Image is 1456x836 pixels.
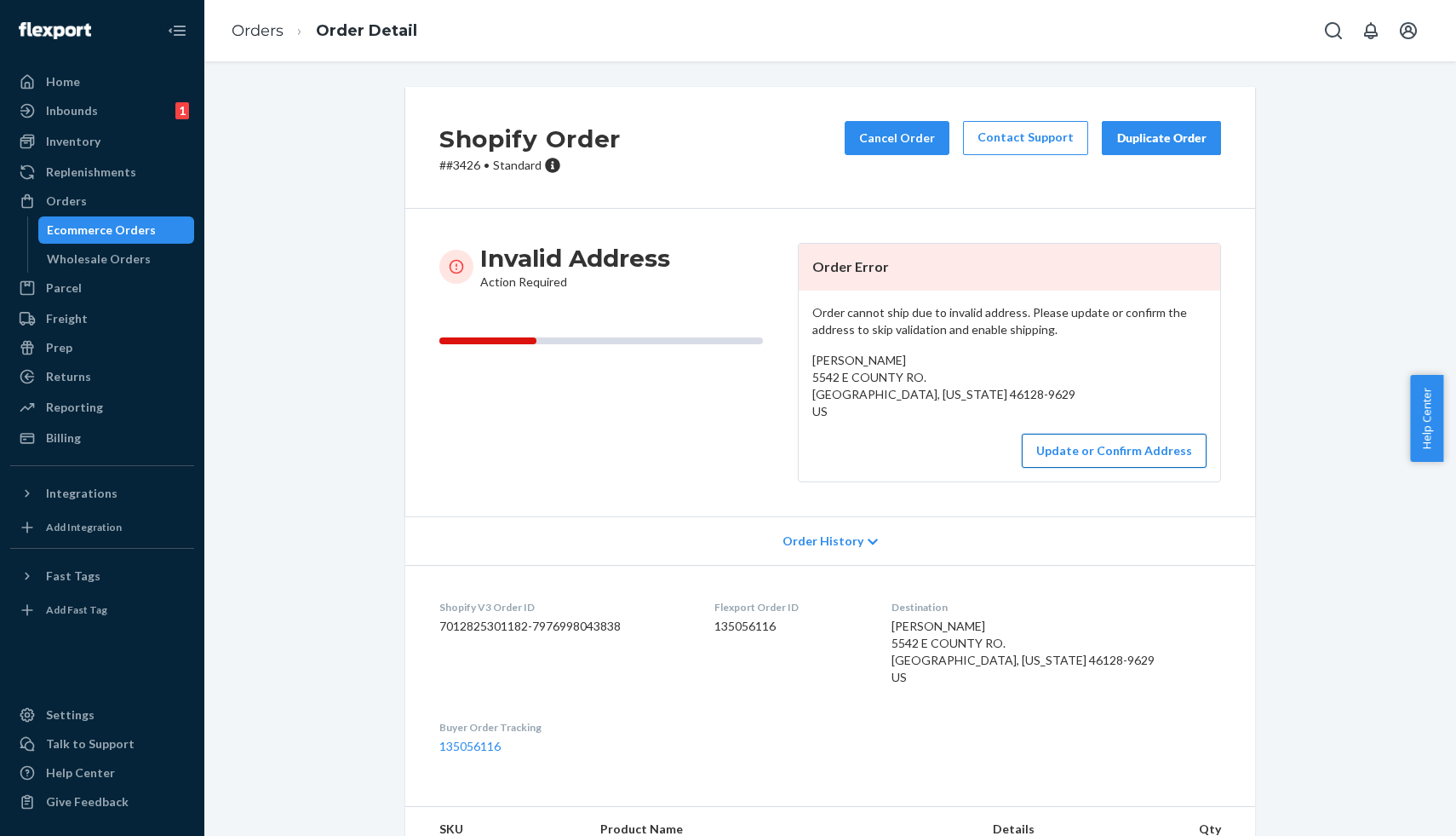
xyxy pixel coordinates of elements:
[439,121,621,157] h2: Shopify Order
[1102,121,1221,155] button: Duplicate Order
[480,243,670,291] div: Action Required
[10,514,194,541] a: Add Integration
[47,251,151,268] div: Wholesale Orders
[812,353,1075,418] span: [PERSON_NAME] 5542 E COUNTY RO. [GEOGRAPHIC_DATA], [US_STATE] 46128-9629 US
[845,121,949,155] button: Cancel Order
[10,424,194,452] a: Billing
[10,759,194,787] a: Help Center
[232,21,284,40] a: Orders
[46,485,118,502] div: Integrations
[10,562,194,590] button: Fast Tags
[47,222,156,239] div: Ecommerce Orders
[1391,14,1425,48] button: Open account menu
[46,102,98,119] div: Inbounds
[10,187,194,215] a: Orders
[439,157,621,174] p: # #3426
[10,68,194,95] a: Home
[175,102,189,119] div: 1
[714,600,865,614] dt: Flexport Order ID
[46,339,72,356] div: Prep
[46,193,87,210] div: Orders
[439,600,687,614] dt: Shopify V3 Order ID
[1116,130,1207,147] div: Duplicate Order
[10,394,194,421] a: Reporting
[10,97,194,124] a: Inbounds1
[10,274,194,302] a: Parcel
[46,133,100,150] div: Inventory
[484,158,490,172] span: •
[812,304,1207,338] p: Order cannot ship due to invalid address. Please update or confirm the address to skip validation...
[46,706,95,724] div: Settings
[782,533,863,550] span: Order History
[891,619,1155,684] span: [PERSON_NAME] 5542 E COUNTY RO. [GEOGRAPHIC_DATA], [US_STATE] 46128-9629 US
[316,21,417,40] a: Order Detail
[891,600,1221,614] dt: Destination
[46,280,82,297] div: Parcel
[46,793,129,810] div: Give Feedback
[218,6,431,56] ol: breadcrumbs
[160,14,194,48] button: Close Navigation
[46,568,100,585] div: Fast Tags
[38,245,195,273] a: Wholesale Orders
[46,368,91,385] div: Returns
[46,735,135,752] div: Talk to Support
[10,159,194,186] a: Replenishments
[10,305,194,332] a: Freight
[10,730,194,758] a: Talk to Support
[38,216,195,244] a: Ecommerce Orders
[439,618,687,635] dd: 7012825301182-7976998043838
[493,158,542,172] span: Standard
[46,520,122,534] div: Add Integration
[1354,14,1388,48] button: Open notifications
[10,788,194,816] button: Give Feedback
[1022,434,1207,468] button: Update or Confirm Address
[19,22,91,39] img: Flexport logo
[10,701,194,729] a: Settings
[10,334,194,361] a: Prep
[1410,375,1443,462] button: Help Center
[10,480,194,507] button: Integrations
[439,720,687,735] dt: Buyer Order Tracking
[439,739,501,753] a: 135056116
[714,618,865,635] dd: 135056116
[10,363,194,390] a: Returns
[480,243,670,274] h3: Invalid Address
[963,121,1088,155] a: Contact Support
[46,399,103,416] div: Reporting
[46,430,81,447] div: Billing
[799,244,1220,291] header: Order Error
[46,310,88,327] div: Freight
[10,597,194,624] a: Add Fast Tag
[46,764,115,781] div: Help Center
[46,73,80,90] div: Home
[46,164,136,181] div: Replenishments
[46,602,107,617] div: Add Fast Tag
[10,128,194,155] a: Inventory
[1316,14,1350,48] button: Open Search Box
